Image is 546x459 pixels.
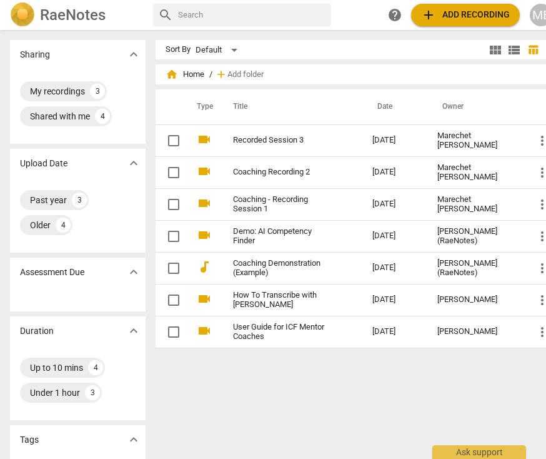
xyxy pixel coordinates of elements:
[437,295,515,305] div: [PERSON_NAME]
[20,157,67,170] p: Upload Date
[507,43,522,58] span: view_list
[197,132,212,147] span: videocam
[95,109,110,124] div: 4
[215,68,227,81] span: add
[126,156,141,171] span: expand_more
[437,131,515,150] div: Marechet [PERSON_NAME]
[56,218,71,233] div: 4
[187,89,218,124] th: Type
[10,3,143,28] a: LogoRaeNotes
[437,163,515,182] div: Marechet [PERSON_NAME]
[30,110,90,123] div: Shared with me
[197,228,212,243] span: videocam
[437,259,515,278] div: [PERSON_NAME] (RaeNotes)
[488,43,503,58] span: view_module
[227,70,264,79] span: Add folder
[197,196,212,211] span: videocam
[30,194,67,206] div: Past year
[166,68,178,81] span: home
[124,430,143,449] button: Show more
[30,219,51,231] div: Older
[233,323,327,341] a: User Guide for ICF Mentor Coaches
[20,325,54,338] p: Duration
[197,323,212,338] span: videocam
[233,227,327,246] a: Demo: AI Competency Finder
[384,4,406,26] a: Help
[40,6,106,24] h2: RaeNotes
[124,154,143,173] button: Show more
[486,41,505,59] button: Tile view
[421,8,510,23] span: Add recording
[126,47,141,62] span: expand_more
[505,41,524,59] button: List view
[362,316,427,348] td: [DATE]
[362,284,427,316] td: [DATE]
[437,327,515,336] div: [PERSON_NAME]
[30,386,80,399] div: Under 1 hour
[432,445,526,459] div: Ask support
[362,156,427,188] td: [DATE]
[126,432,141,447] span: expand_more
[218,89,362,124] th: Title
[233,195,327,214] a: Coaching - Recording Session 1
[166,45,191,54] div: Sort By
[124,263,143,281] button: Show more
[126,323,141,338] span: expand_more
[421,8,436,23] span: add
[437,227,515,246] div: [PERSON_NAME] (RaeNotes)
[196,40,242,60] div: Default
[158,8,173,23] span: search
[20,48,50,61] p: Sharing
[362,188,427,220] td: [DATE]
[437,195,515,214] div: Marechet [PERSON_NAME]
[197,291,212,306] span: videocam
[85,385,100,400] div: 3
[30,361,83,374] div: Up to 10 mins
[197,164,212,179] span: videocam
[362,89,427,124] th: Date
[72,193,87,208] div: 3
[20,266,84,279] p: Assessment Due
[411,4,520,26] button: Upload
[527,44,539,56] span: table_chart
[30,85,85,98] div: My recordings
[362,220,427,252] td: [DATE]
[166,68,204,81] span: Home
[362,252,427,284] td: [DATE]
[362,124,427,156] td: [DATE]
[10,3,35,28] img: Logo
[20,433,39,446] p: Tags
[124,321,143,340] button: Show more
[524,41,542,59] button: Table view
[124,45,143,64] button: Show more
[233,136,327,145] a: Recorded Session 3
[427,89,525,124] th: Owner
[233,259,327,278] a: Coaching Demonstration (Example)
[387,8,402,23] span: help
[197,260,212,275] span: audiotrack
[178,5,326,25] input: Search
[233,291,327,310] a: How To Transcribe with [PERSON_NAME]
[88,360,103,375] div: 4
[209,70,212,79] span: /
[233,168,327,177] a: Coaching Recording 2
[90,84,105,99] div: 3
[126,265,141,280] span: expand_more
